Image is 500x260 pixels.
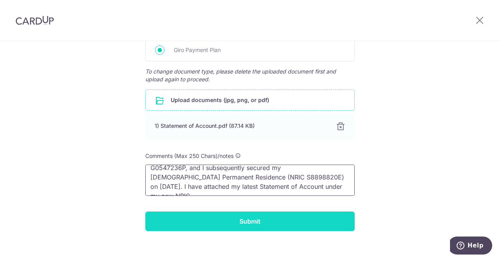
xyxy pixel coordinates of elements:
[145,152,234,159] span: Comments (Max 250 Chars)/notes
[145,212,355,231] input: Submit
[145,90,355,111] div: Upload documents (jpg, png, or pdf)
[450,237,492,256] iframe: Opens a widget where you can find more information
[155,122,327,130] div: 1) Statement of Account.pdf (87.14 KB)
[174,45,345,55] span: Giro Payment Plan
[16,16,54,25] img: CardUp
[145,68,355,83] span: To change document type, please delete the uploaded document first and upload again to proceed.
